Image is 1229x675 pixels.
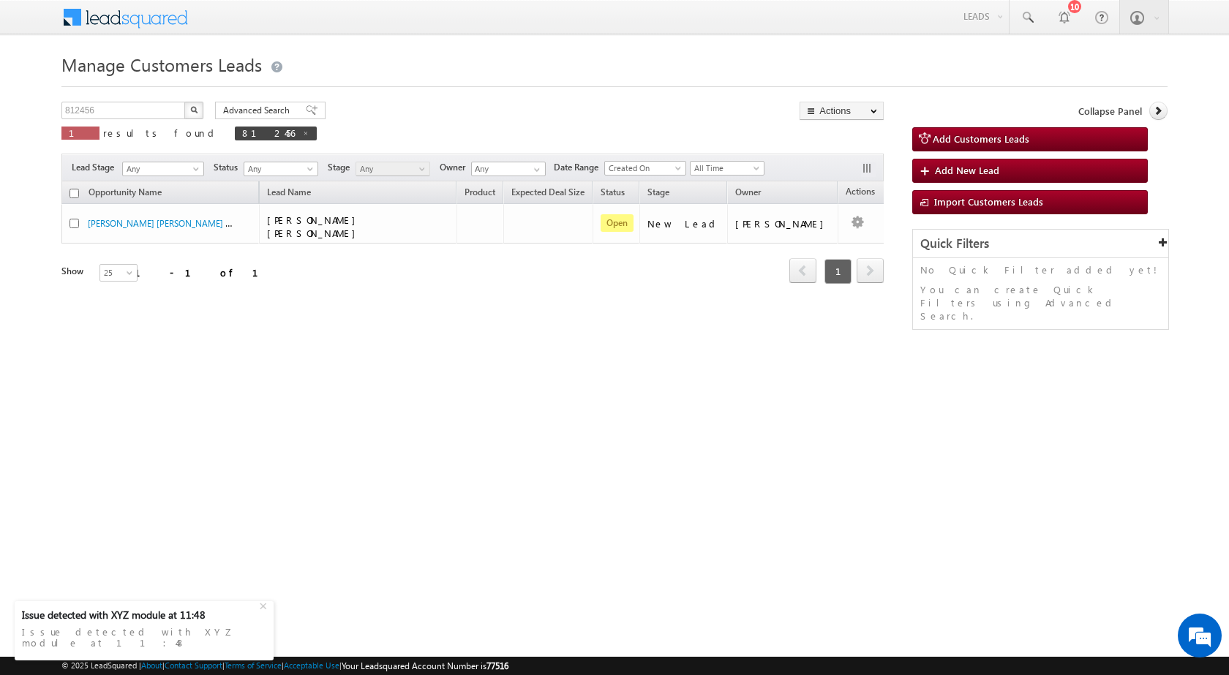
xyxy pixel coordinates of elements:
[103,127,219,139] span: results found
[284,660,339,670] a: Acceptable Use
[601,214,634,232] span: Open
[123,162,199,176] span: Any
[440,161,471,174] span: Owner
[824,259,852,284] span: 1
[934,195,1043,208] span: Import Customers Leads
[223,104,294,117] span: Advanced Search
[789,258,816,283] span: prev
[328,161,356,174] span: Stage
[857,258,884,283] span: next
[935,164,999,176] span: Add New Lead
[647,186,669,197] span: Stage
[471,162,546,176] input: Type to Search
[920,263,1161,276] p: No Quick Filter added yet!
[260,184,318,203] span: Lead Name
[190,106,198,113] img: Search
[913,230,1168,258] div: Quick Filters
[122,162,204,176] a: Any
[647,217,721,230] div: New Lead
[735,217,831,230] div: [PERSON_NAME]
[22,608,258,622] div: Issue detected with XYZ module at 11:48
[593,184,632,203] a: Status
[100,266,139,279] span: 25
[69,189,79,198] input: Check all records
[72,161,120,174] span: Lead Stage
[511,186,585,197] span: Expected Deal Size
[244,162,314,176] span: Any
[356,162,426,176] span: Any
[22,622,266,653] div: Issue detected with XYZ module at 11:48
[61,53,262,76] span: Manage Customers Leads
[342,660,508,671] span: Your Leadsquared Account Number is
[99,264,138,282] a: 25
[165,660,222,670] a: Contact Support
[640,184,677,203] a: Stage
[605,162,681,175] span: Created On
[838,184,882,203] span: Actions
[554,161,604,174] span: Date Range
[604,161,686,176] a: Created On
[267,214,363,239] span: [PERSON_NAME] [PERSON_NAME]
[214,161,244,174] span: Status
[81,184,169,203] a: Opportunity Name
[920,283,1161,323] p: You can create Quick Filters using Advanced Search.
[61,659,508,673] span: © 2025 LeadSquared | | | | |
[356,162,430,176] a: Any
[486,660,508,671] span: 77516
[141,660,162,670] a: About
[1078,105,1142,118] span: Collapse Panel
[800,102,884,120] button: Actions
[526,162,544,177] a: Show All Items
[690,161,764,176] a: All Time
[504,184,592,203] a: Expected Deal Size
[256,596,274,614] div: +
[135,264,276,281] div: 1 - 1 of 1
[88,216,296,229] a: [PERSON_NAME] [PERSON_NAME] - Customers Leads
[857,260,884,283] a: next
[69,127,92,139] span: 1
[691,162,760,175] span: All Time
[465,186,495,197] span: Product
[933,132,1029,145] span: Add Customers Leads
[242,127,295,139] span: 812456
[225,660,282,670] a: Terms of Service
[89,186,162,197] span: Opportunity Name
[789,260,816,283] a: prev
[61,265,88,278] div: Show
[735,186,761,197] span: Owner
[244,162,318,176] a: Any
